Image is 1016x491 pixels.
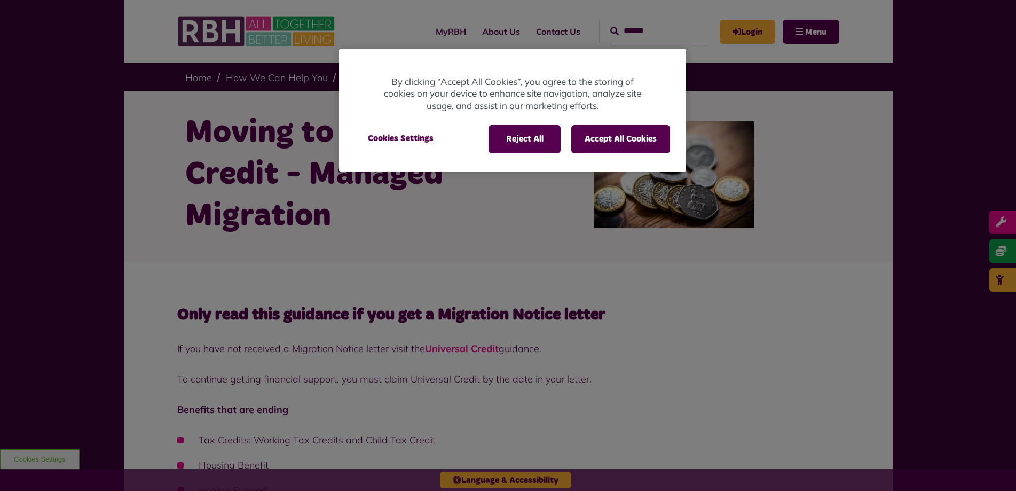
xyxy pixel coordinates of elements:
button: Cookies Settings [355,125,446,152]
div: Privacy [339,49,686,172]
div: Cookie banner [339,49,686,172]
button: Accept All Cookies [571,125,670,153]
button: Reject All [489,125,561,153]
p: By clicking “Accept All Cookies”, you agree to the storing of cookies on your device to enhance s... [382,76,643,112]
